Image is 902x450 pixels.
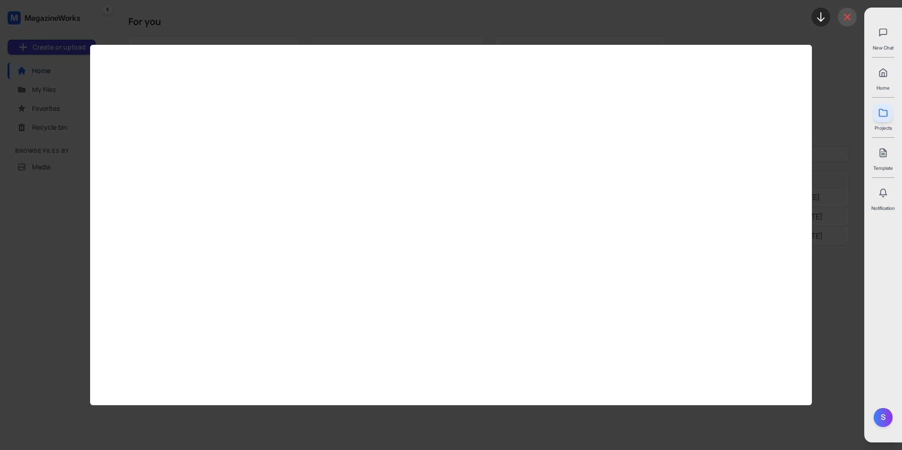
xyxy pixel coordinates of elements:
span: New Chat [873,44,894,51]
span: Template [873,164,893,172]
span: Notification [871,204,895,212]
span: Projects [875,124,892,132]
button: Close preview [838,8,857,26]
button: Download file [811,8,830,26]
button: S [874,408,893,427]
span: Home [877,84,890,92]
iframe: elon musk.pdf [90,45,812,405]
